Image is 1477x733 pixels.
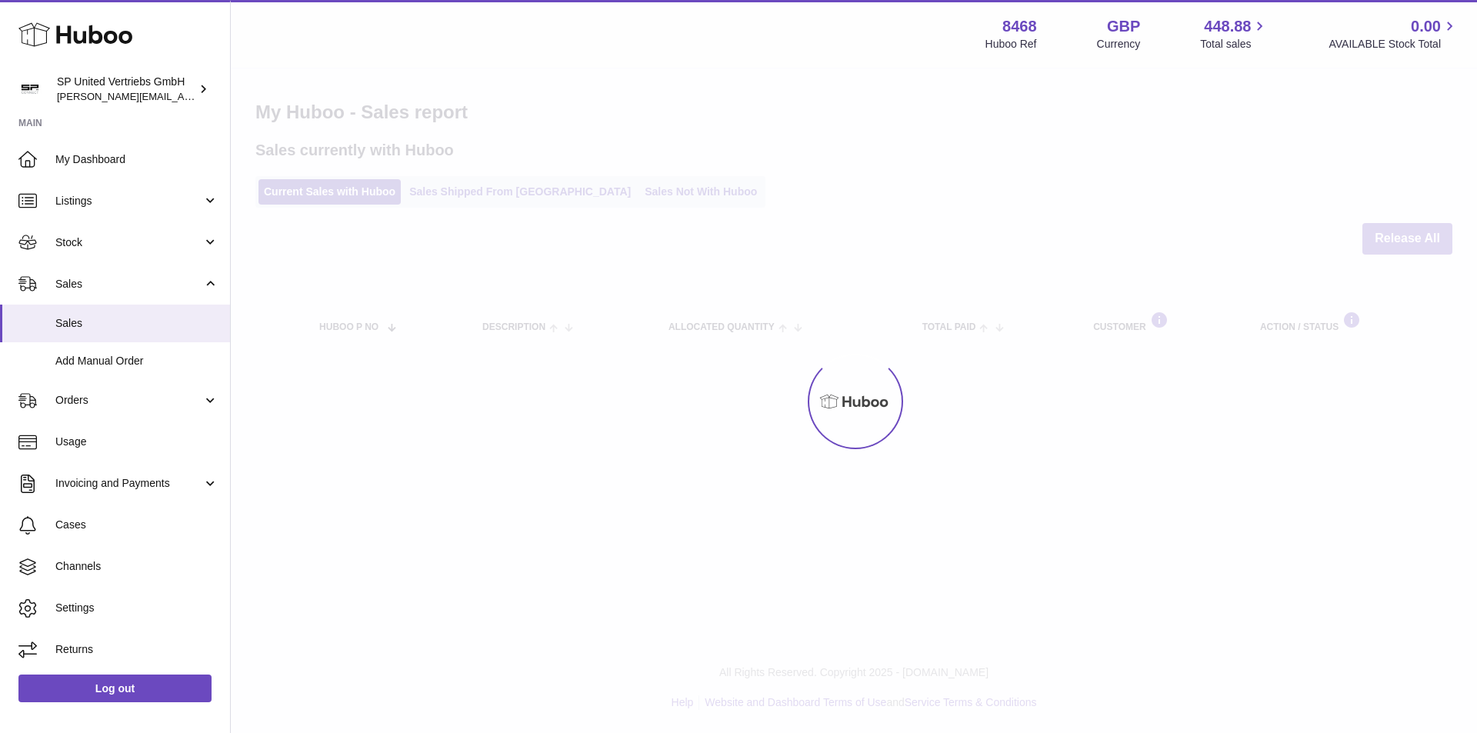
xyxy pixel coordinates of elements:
[1200,16,1269,52] a: 448.88 Total sales
[55,194,202,208] span: Listings
[1204,16,1251,37] span: 448.88
[18,675,212,702] a: Log out
[985,37,1037,52] div: Huboo Ref
[18,78,42,101] img: tim@sp-united.com
[55,277,202,292] span: Sales
[55,518,218,532] span: Cases
[55,601,218,615] span: Settings
[1200,37,1269,52] span: Total sales
[55,559,218,574] span: Channels
[55,476,202,491] span: Invoicing and Payments
[57,75,195,104] div: SP United Vertriebs GmbH
[55,393,202,408] span: Orders
[55,354,218,368] span: Add Manual Order
[55,235,202,250] span: Stock
[1411,16,1441,37] span: 0.00
[1097,37,1141,52] div: Currency
[55,152,218,167] span: My Dashboard
[1107,16,1140,37] strong: GBP
[55,642,218,657] span: Returns
[1002,16,1037,37] strong: 8468
[55,316,218,331] span: Sales
[55,435,218,449] span: Usage
[1329,37,1459,52] span: AVAILABLE Stock Total
[1329,16,1459,52] a: 0.00 AVAILABLE Stock Total
[57,90,308,102] span: [PERSON_NAME][EMAIL_ADDRESS][DOMAIN_NAME]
